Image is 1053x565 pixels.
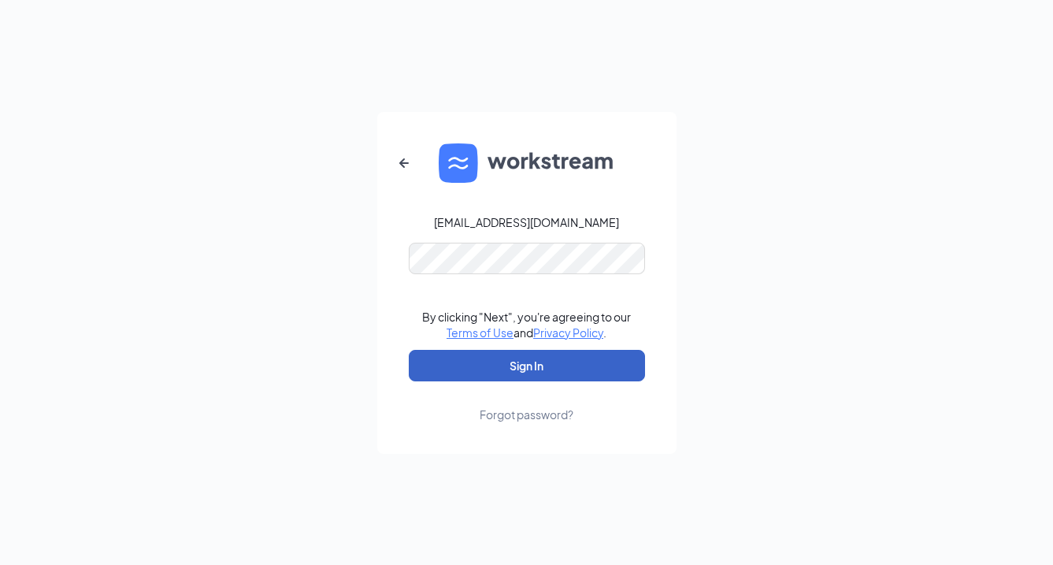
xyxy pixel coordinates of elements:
[434,214,619,230] div: [EMAIL_ADDRESS][DOMAIN_NAME]
[439,143,615,183] img: WS logo and Workstream text
[447,325,514,340] a: Terms of Use
[480,407,573,422] div: Forgot password?
[395,154,413,173] svg: ArrowLeftNew
[385,144,423,182] button: ArrowLeftNew
[480,381,573,422] a: Forgot password?
[533,325,603,340] a: Privacy Policy
[422,309,631,340] div: By clicking "Next", you're agreeing to our and .
[409,350,645,381] button: Sign In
